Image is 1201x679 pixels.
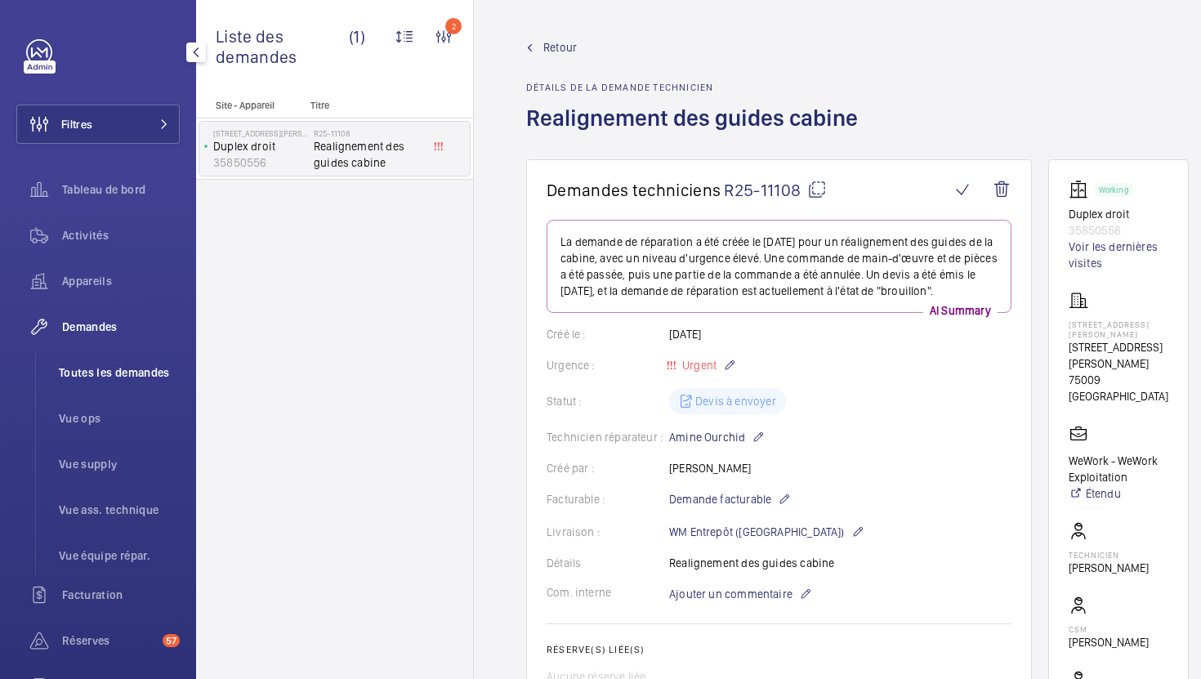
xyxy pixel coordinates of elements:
h1: Realignement des guides cabine [526,103,868,159]
span: Ajouter un commentaire [669,586,792,602]
span: Filtres [61,116,92,132]
p: [STREET_ADDRESS][PERSON_NAME] [213,128,307,138]
p: WM Entrepôt ([GEOGRAPHIC_DATA]) [669,522,864,542]
span: Toutes les demandes [59,364,180,381]
p: Site - Appareil [196,100,304,111]
span: Facturation [62,587,180,603]
p: 35850556 [1069,222,1168,239]
p: WeWork - WeWork Exploitation [1069,453,1168,485]
span: Vue équipe répar. [59,547,180,564]
p: Duplex droit [213,138,307,154]
span: Vue ass. technique [59,502,180,518]
h2: Réserve(s) liée(s) [547,644,1011,655]
p: [STREET_ADDRESS][PERSON_NAME] [1069,319,1168,339]
p: La demande de réparation a été créée le [DATE] pour un réalignement des guides de la cabine, avec... [560,234,998,299]
p: [PERSON_NAME] [1069,560,1149,576]
p: 35850556 [213,154,307,171]
p: [STREET_ADDRESS][PERSON_NAME] [1069,339,1168,372]
h2: R25-11108 [314,128,422,138]
p: CSM [1069,624,1149,634]
img: elevator.svg [1069,180,1095,199]
span: Demande facturable [669,491,771,507]
p: Duplex droit [1069,206,1168,222]
span: Demandes techniciens [547,180,721,200]
p: [PERSON_NAME] [1069,634,1149,650]
p: AI Summary [923,302,998,319]
a: Étendu [1069,485,1168,502]
a: Voir les dernières visites [1069,239,1168,271]
span: Realignement des guides cabine [314,138,422,171]
span: Vue supply [59,456,180,472]
p: 75009 [GEOGRAPHIC_DATA] [1069,372,1168,404]
span: Appareils [62,273,180,289]
span: Activités [62,227,180,243]
span: R25-11108 [724,180,827,200]
h2: Détails de la demande technicien [526,82,868,93]
span: 57 [163,634,180,647]
span: Demandes [62,319,180,335]
span: Liste des demandes [216,26,349,67]
p: Amine Ourchid [669,427,765,447]
p: Working [1099,187,1128,193]
span: Réserves [62,632,156,649]
p: Titre [310,100,418,111]
p: Technicien [1069,550,1149,560]
span: Urgent [679,359,717,372]
span: Tableau de bord [62,181,180,198]
button: Filtres [16,105,180,144]
span: Retour [543,39,577,56]
span: Vue ops [59,410,180,427]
